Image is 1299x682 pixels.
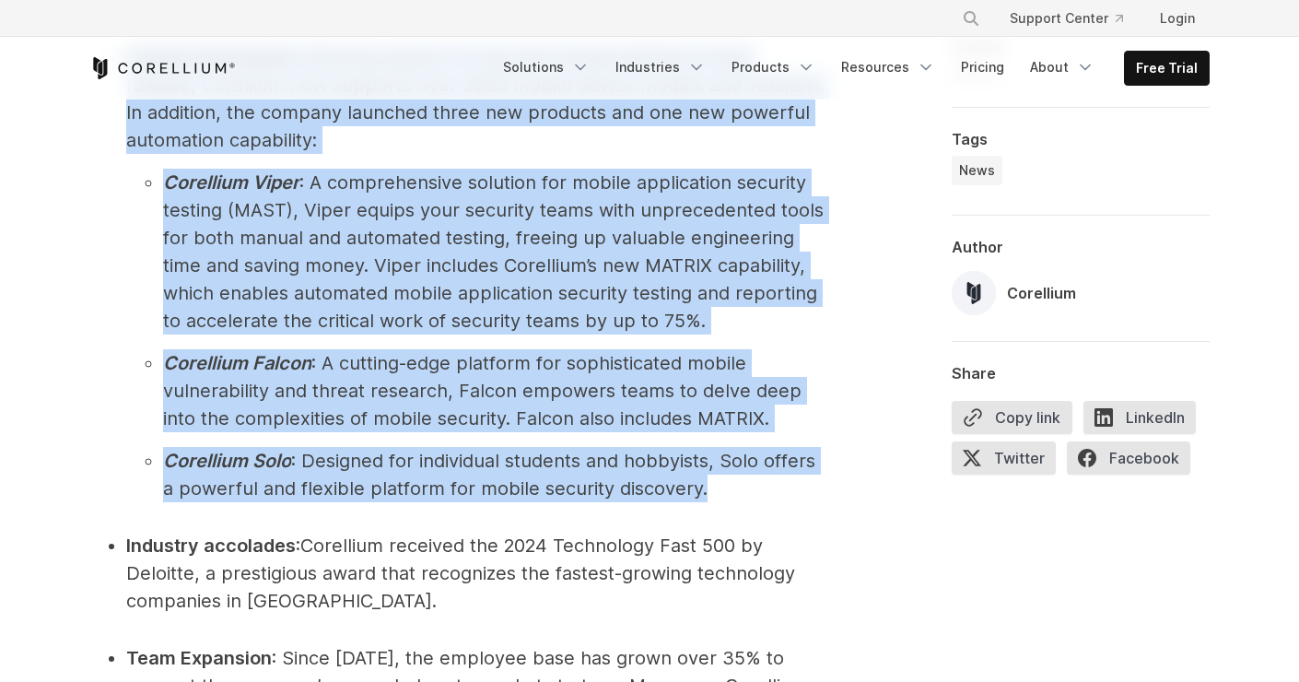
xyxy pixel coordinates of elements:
[163,352,802,429] span: : A cutting-edge platform for sophisticated mobile vulnerability and threat research, Falcon empo...
[126,535,795,612] span: Corellium received the 2024 Technology Fast 500 by Deloitte, a prestigious award that recognizes ...
[952,441,1067,482] a: Twitter
[492,51,1210,86] div: Navigation Menu
[952,401,1072,434] button: Copy link
[604,51,717,84] a: Industries
[1145,2,1210,35] a: Login
[1007,282,1076,304] div: Corellium
[952,156,1002,185] a: News
[995,2,1138,35] a: Support Center
[126,43,826,502] li: :
[1067,441,1201,482] a: Facebook
[89,57,236,79] a: Corellium Home
[830,51,946,84] a: Resources
[952,364,1210,382] div: Share
[940,2,1210,35] div: Navigation Menu
[720,51,826,84] a: Products
[492,51,601,84] a: Solutions
[126,647,272,669] strong: Team Expansion
[126,535,300,557] strong: Industry accolades
[163,171,824,332] span: : A comprehensive solution for mobile application security testing (MAST), Viper equips your secu...
[163,450,291,472] strong: Corellium Solo
[1067,441,1190,475] span: Facebook
[952,441,1056,475] span: Twitter
[1083,401,1207,441] a: LinkedIn
[163,352,311,374] strong: Corellium Falcon
[296,535,300,557] span: :
[952,130,1210,148] div: Tags
[952,238,1210,256] div: Author
[959,161,995,180] span: News
[950,51,1015,84] a: Pricing
[952,271,996,315] img: Corellium
[954,2,988,35] button: Search
[1125,52,1209,85] a: Free Trial
[1083,401,1196,434] span: LinkedIn
[163,450,815,500] span: : Designed for individual students and hobbyists, Solo offers a powerful and flexible platform fo...
[163,171,299,194] strong: Corellium Viper
[126,46,825,151] span: Offering support of new iOS models [DATE] of their release, Corellium now supports over 3000 mobi...
[1019,51,1106,84] a: About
